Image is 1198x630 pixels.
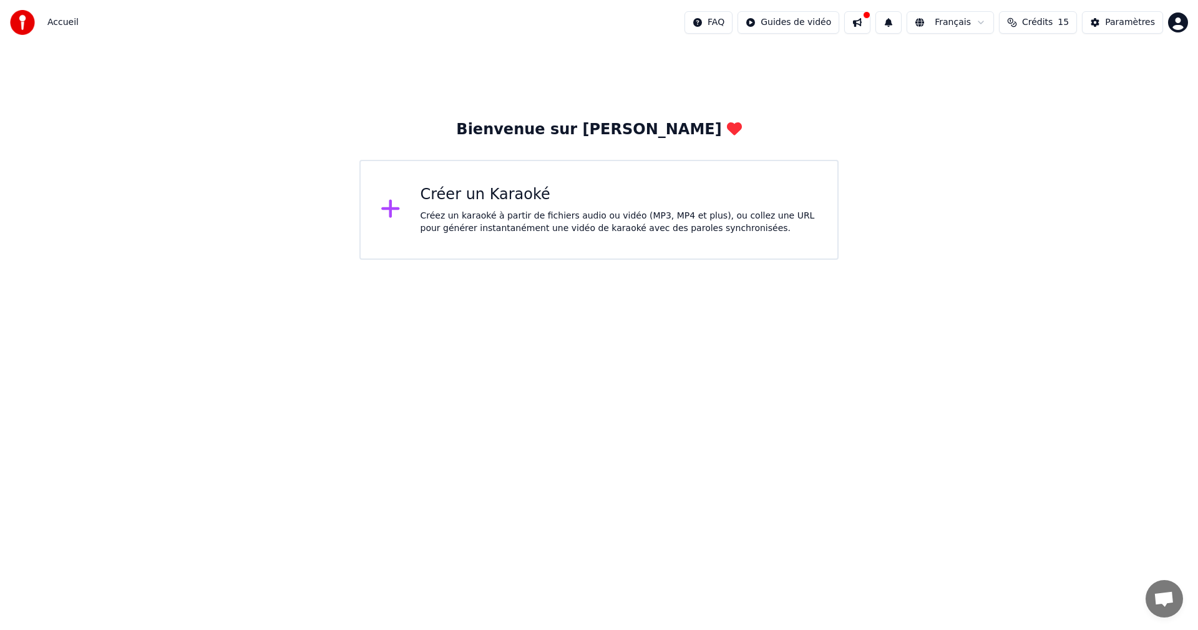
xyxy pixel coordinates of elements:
span: Crédits [1022,16,1053,29]
button: Crédits15 [999,11,1077,34]
button: Paramètres [1082,11,1163,34]
div: Créer un Karaoké [421,185,818,205]
div: Créez un karaoké à partir de fichiers audio ou vidéo (MP3, MP4 et plus), ou collez une URL pour g... [421,210,818,235]
nav: breadcrumb [47,16,79,29]
div: Ouvrir le chat [1146,580,1183,618]
span: 15 [1058,16,1069,29]
img: youka [10,10,35,35]
div: Paramètres [1105,16,1155,29]
button: FAQ [684,11,733,34]
div: Bienvenue sur [PERSON_NAME] [456,120,741,140]
button: Guides de vidéo [738,11,839,34]
span: Accueil [47,16,79,29]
